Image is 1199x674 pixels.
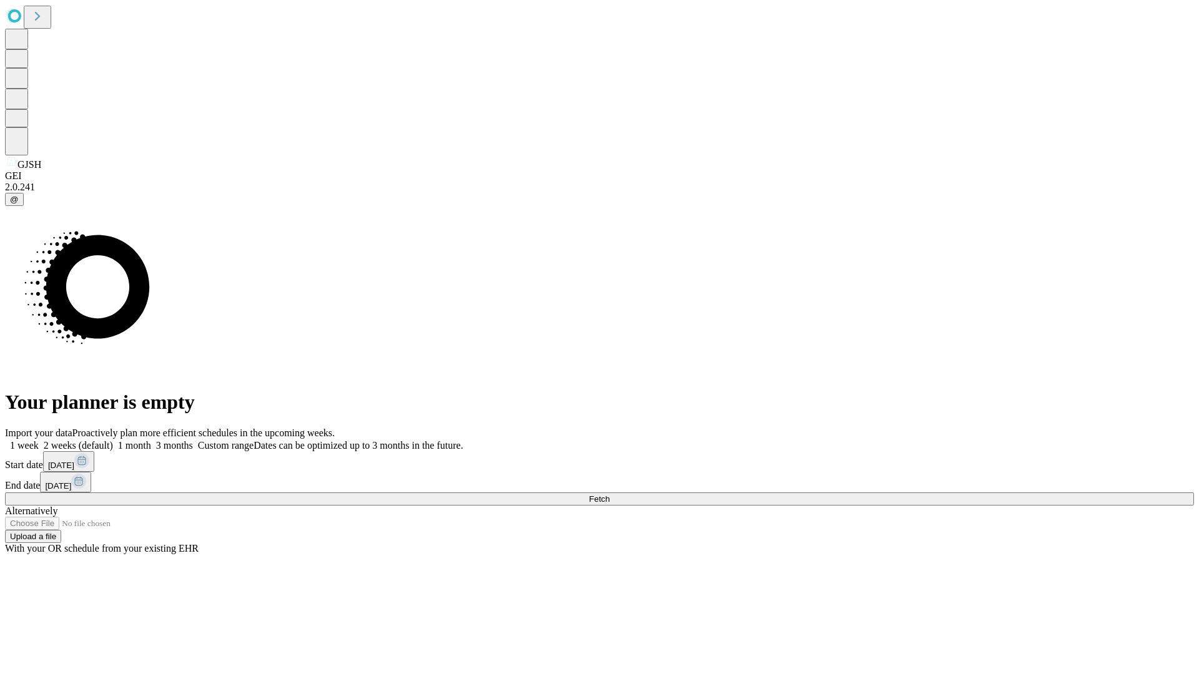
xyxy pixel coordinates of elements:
span: Proactively plan more efficient schedules in the upcoming weeks. [72,427,335,438]
div: End date [5,472,1194,492]
span: [DATE] [45,481,71,491]
span: 1 week [10,440,39,451]
span: GJSH [17,159,41,170]
h1: Your planner is empty [5,391,1194,414]
div: GEI [5,170,1194,182]
button: Upload a file [5,530,61,543]
span: [DATE] [48,461,74,470]
span: Import your data [5,427,72,438]
button: [DATE] [43,451,94,472]
button: Fetch [5,492,1194,506]
span: 2 weeks (default) [44,440,113,451]
button: @ [5,193,24,206]
span: 3 months [156,440,193,451]
span: Fetch [589,494,609,504]
span: 1 month [118,440,151,451]
span: Alternatively [5,506,57,516]
span: Custom range [198,440,254,451]
span: Dates can be optimized up to 3 months in the future. [254,440,463,451]
button: [DATE] [40,472,91,492]
span: With your OR schedule from your existing EHR [5,543,199,554]
span: @ [10,195,19,204]
div: Start date [5,451,1194,472]
div: 2.0.241 [5,182,1194,193]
